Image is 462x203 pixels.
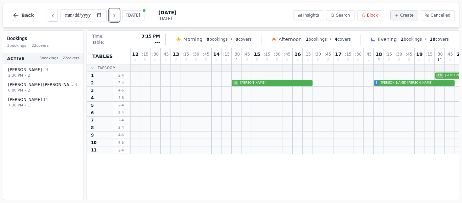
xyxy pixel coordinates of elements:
[436,73,443,78] span: 14
[132,52,138,57] span: 12
[367,58,369,61] span: 0
[113,110,129,115] span: 2 - 4
[335,52,341,57] span: 17
[162,52,169,56] span: : 45
[92,34,103,39] span: Time:
[134,58,136,61] span: 0
[32,43,49,49] span: 22 covers
[91,80,94,86] span: 2
[297,58,299,61] span: 0
[155,40,160,45] span: ---
[205,58,207,61] span: 0
[244,52,250,56] span: : 45
[203,52,209,56] span: : 45
[424,37,427,42] span: •
[8,67,44,73] span: [PERSON_NAME] .
[122,10,145,20] button: [DATE]
[239,81,311,85] span: [PERSON_NAME] .
[113,140,129,145] span: 4 - 6
[8,82,73,87] span: [PERSON_NAME] [PERSON_NAME]
[379,81,453,85] span: [PERSON_NAME] [PERSON_NAME]
[401,37,403,42] span: 2
[63,56,79,61] span: 22 covers
[154,58,156,61] span: 0
[436,52,443,56] span: : 30
[185,58,187,61] span: 0
[274,52,280,56] span: : 30
[396,52,402,56] span: : 30
[8,97,42,102] span: [PERSON_NAME]
[426,52,433,56] span: : 15
[306,37,327,42] span: bookings
[334,37,337,42] span: 4
[233,81,238,85] span: 4
[98,65,116,70] span: Taproom
[75,82,77,88] span: 4
[91,95,94,101] span: 4
[113,80,129,85] span: 2 - 4
[92,53,113,60] span: Tables
[306,58,308,61] span: 0
[367,13,378,18] span: Block
[7,35,79,42] h3: Bookings
[113,118,129,123] span: 2 - 4
[225,58,227,61] span: 0
[337,58,339,61] span: 0
[317,58,319,61] span: 0
[334,37,351,42] span: covers
[144,58,146,61] span: 0
[418,58,420,61] span: 0
[8,87,23,93] span: 6:00 PM
[28,103,30,108] span: 1
[235,37,252,42] span: covers
[43,97,48,103] span: 14
[294,52,301,57] span: 16
[365,52,372,56] span: : 45
[158,16,176,21] span: [DATE]
[428,58,430,61] span: 0
[345,52,351,56] span: : 15
[303,13,319,18] span: Insights
[375,81,377,85] span: 4
[266,58,268,61] span: 0
[304,52,311,56] span: : 15
[378,36,397,43] span: Evening
[193,52,199,56] span: : 30
[286,58,288,61] span: 0
[388,58,390,61] span: 0
[235,37,238,42] span: 0
[357,10,382,20] button: Block
[7,7,40,23] button: Back
[4,95,82,110] button: [PERSON_NAME] 147:30 PM•1
[256,58,258,61] span: 0
[347,58,349,61] span: 0
[7,56,25,61] span: Active
[390,10,418,20] button: Create
[306,37,308,42] span: 1
[109,9,119,22] button: Next day
[430,37,449,42] span: covers
[378,58,380,61] span: 4
[91,103,94,108] span: 5
[398,58,400,61] span: 0
[406,52,412,56] span: : 45
[113,148,129,153] span: 2 - 4
[91,73,94,78] span: 1
[91,140,97,145] span: 10
[325,52,331,56] span: : 45
[91,133,94,138] span: 9
[8,73,23,78] span: 2:30 PM
[142,52,148,56] span: : 15
[430,37,436,42] span: 18
[400,13,414,18] span: Create
[28,73,30,78] span: 2
[437,58,442,61] span: 14
[357,58,359,61] span: 0
[375,52,382,57] span: 18
[315,52,321,56] span: : 30
[4,65,82,81] button: [PERSON_NAME] .42:30 PM•2
[254,52,260,57] span: 15
[246,58,248,61] span: 0
[230,37,233,42] span: •
[39,56,59,61] span: 3 bookings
